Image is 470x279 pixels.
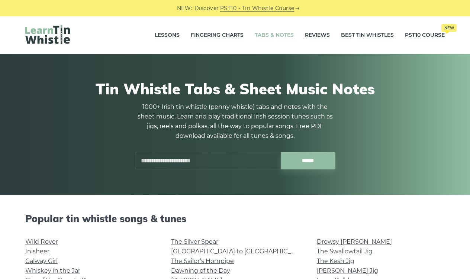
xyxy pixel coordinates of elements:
[25,238,58,245] a: Wild Rover
[25,25,70,44] img: LearnTinWhistle.com
[341,26,394,45] a: Best Tin Whistles
[317,238,392,245] a: Drowsy [PERSON_NAME]
[317,257,354,265] a: The Kesh Jig
[25,213,445,224] h2: Popular tin whistle songs & tunes
[317,267,378,274] a: [PERSON_NAME] Jig
[317,248,373,255] a: The Swallowtail Jig
[25,80,445,98] h1: Tin Whistle Tabs & Sheet Music Notes
[405,26,445,45] a: PST10 CourseNew
[441,24,457,32] span: New
[255,26,294,45] a: Tabs & Notes
[155,26,180,45] a: Lessons
[135,102,335,141] p: 1000+ Irish tin whistle (penny whistle) tabs and notes with the sheet music. Learn and play tradi...
[171,248,308,255] a: [GEOGRAPHIC_DATA] to [GEOGRAPHIC_DATA]
[191,26,244,45] a: Fingering Charts
[25,257,58,265] a: Galway Girl
[305,26,330,45] a: Reviews
[171,257,234,265] a: The Sailor’s Hornpipe
[171,238,218,245] a: The Silver Spear
[171,267,230,274] a: Dawning of the Day
[25,267,80,274] a: Whiskey in the Jar
[25,248,49,255] a: Inisheer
